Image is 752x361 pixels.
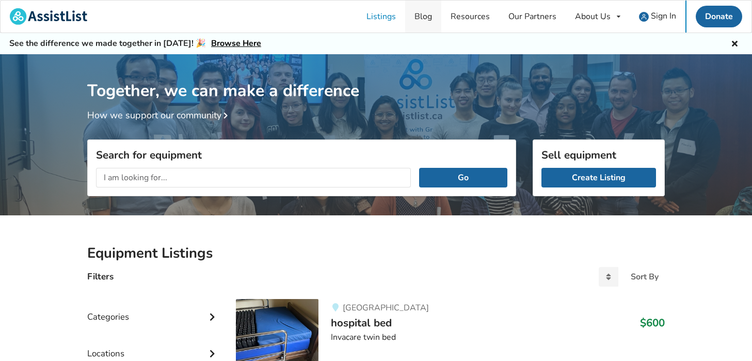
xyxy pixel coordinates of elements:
h5: See the difference we made together in [DATE]! 🎉 [9,38,261,49]
a: Resources [441,1,499,33]
button: Go [419,168,507,187]
img: user icon [639,12,649,22]
h1: Together, we can make a difference [87,54,665,101]
h2: Equipment Listings [87,244,665,262]
h3: Search for equipment [96,148,507,162]
input: I am looking for... [96,168,411,187]
div: Sort By [631,273,659,281]
span: Sign In [651,10,676,22]
h3: $600 [640,316,665,329]
img: assistlist-logo [10,8,87,25]
a: Create Listing [541,168,656,187]
div: Invacare twin bed [331,332,665,343]
div: Categories [87,291,219,327]
a: Blog [405,1,441,33]
a: Donate [696,6,742,27]
a: Listings [357,1,405,33]
h3: Sell equipment [541,148,656,162]
div: About Us [575,12,611,21]
span: hospital bed [331,316,392,330]
h4: Filters [87,271,114,282]
a: Our Partners [499,1,566,33]
span: [GEOGRAPHIC_DATA] [343,302,429,313]
a: How we support our community [87,109,232,121]
a: Browse Here [211,38,261,49]
a: user icon Sign In [630,1,685,33]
